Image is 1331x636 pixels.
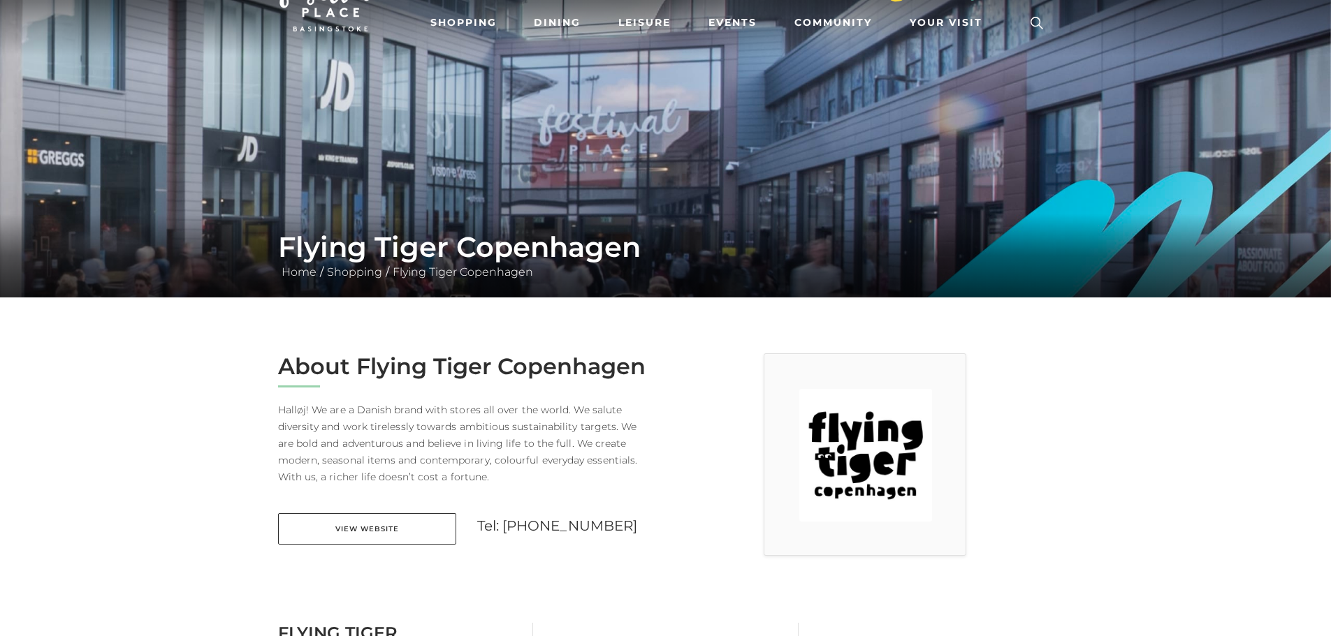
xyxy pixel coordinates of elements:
[278,401,655,485] p: Halløj! We are a Danish brand with stores all over the world. We salute diversity and work tirele...
[323,265,386,279] a: Shopping
[278,230,1054,264] h1: Flying Tiger Copenhagen
[528,10,586,36] a: Dining
[425,10,502,36] a: Shopping
[477,517,638,534] a: Tel: [PHONE_NUMBER]
[389,265,537,279] a: Flying Tiger Copenhagen
[910,15,982,30] span: Your Visit
[703,10,762,36] a: Events
[278,353,655,380] h2: About Flying Tiger Copenhagen
[268,230,1064,281] div: / /
[613,10,676,36] a: Leisure
[789,10,878,36] a: Community
[278,265,320,279] a: Home
[278,513,456,545] a: View Website
[904,10,995,36] a: Your Visit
